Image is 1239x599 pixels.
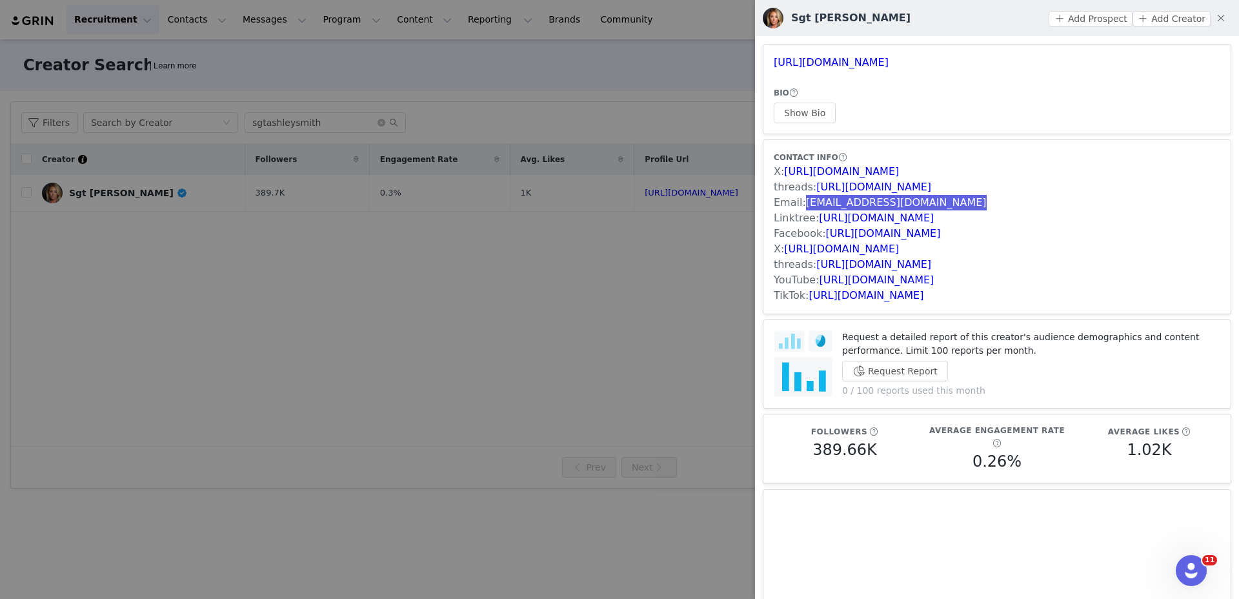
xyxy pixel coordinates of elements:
button: Request Report [842,361,948,381]
span: YouTube: [774,274,819,286]
h3: Sgt [PERSON_NAME] [791,10,911,26]
h5: 1.02K [1127,438,1171,462]
a: [URL][DOMAIN_NAME] [784,243,899,255]
button: Show Bio [774,103,836,123]
h5: Average Likes [1108,426,1180,438]
span: Facebook: [774,227,826,239]
span: BIO [774,88,789,97]
button: Add Prospect [1049,11,1132,26]
a: [URL][DOMAIN_NAME] [819,212,934,224]
span: X: [774,165,784,178]
span: X: [774,243,784,255]
a: [URL][DOMAIN_NAME] [816,258,931,270]
h5: Followers [811,426,867,438]
span: Email: [774,196,806,208]
h5: 389.66K [812,438,877,462]
a: [EMAIL_ADDRESS][DOMAIN_NAME] [806,196,987,208]
a: [URL][DOMAIN_NAME] [809,289,924,301]
span: TikTok: [774,289,809,301]
span: Linktree: [774,212,819,224]
a: [URL][DOMAIN_NAME] [784,165,899,178]
a: [URL][DOMAIN_NAME] [826,227,941,239]
span: 11 [1202,555,1217,565]
span: CONTACT INFO [774,153,838,162]
h5: 0.26% [972,450,1022,473]
p: 0 / 100 reports used this month [842,384,1220,398]
img: audience-report.png [774,330,832,398]
p: Request a detailed report of this creator's audience demographics and content performance. Limit ... [842,330,1220,358]
span: threads: [774,258,816,270]
a: [URL][DOMAIN_NAME] [819,274,934,286]
a: [URL][DOMAIN_NAME] [774,56,889,68]
button: Add Creator [1133,11,1211,26]
a: [URL][DOMAIN_NAME] [816,181,931,193]
h5: Average Engagement Rate [929,425,1065,436]
img: v2 [763,8,783,28]
span: threads: [774,181,816,193]
iframe: Intercom live chat [1176,555,1207,586]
